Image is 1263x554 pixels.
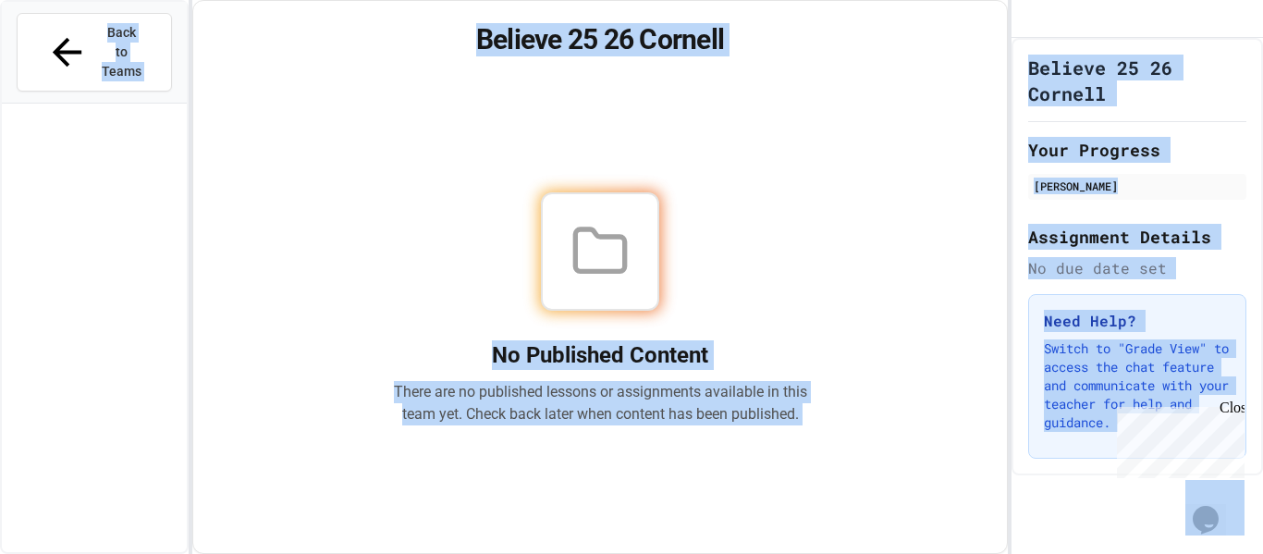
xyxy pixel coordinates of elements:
[7,7,128,117] div: Chat with us now!Close
[1044,339,1231,432] p: Switch to "Grade View" to access the chat feature and communicate with your teacher for help and ...
[1028,257,1246,279] div: No due date set
[17,13,172,92] button: Back to Teams
[1034,178,1241,194] div: [PERSON_NAME]
[215,23,986,56] h1: Believe 25 26 Cornell
[100,23,143,81] span: Back to Teams
[1028,224,1246,250] h2: Assignment Details
[1185,480,1245,536] iframe: chat widget
[1028,137,1246,163] h2: Your Progress
[1110,400,1245,478] iframe: chat widget
[1044,310,1231,332] h3: Need Help?
[393,340,807,370] h2: No Published Content
[393,381,807,425] p: There are no published lessons or assignments available in this team yet. Check back later when c...
[1028,55,1246,106] h1: Believe 25 26 Cornell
